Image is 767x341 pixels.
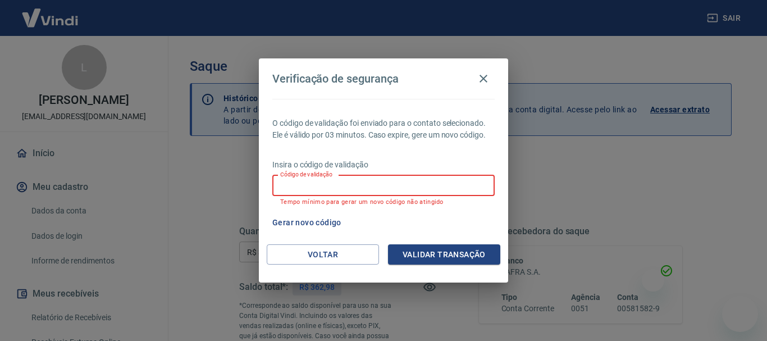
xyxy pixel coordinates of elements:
[722,296,758,332] iframe: Botão para abrir a janela de mensagens
[280,170,332,179] label: Código de validação
[272,117,495,141] p: O código de validação foi enviado para o contato selecionado. Ele é válido por 03 minutos. Caso e...
[272,159,495,171] p: Insira o código de validação
[272,72,399,85] h4: Verificação de segurança
[388,244,500,265] button: Validar transação
[267,244,379,265] button: Voltar
[280,198,487,206] p: Tempo mínimo para gerar um novo código não atingido
[268,212,346,233] button: Gerar novo código
[642,269,664,292] iframe: Fechar mensagem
